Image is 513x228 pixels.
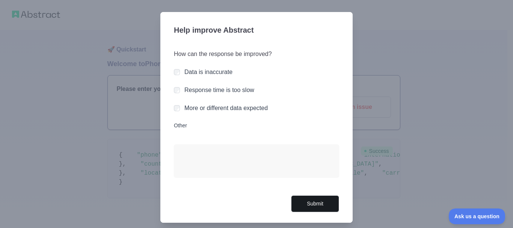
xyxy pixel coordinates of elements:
[174,122,339,129] label: Other
[449,208,505,224] iframe: Toggle Customer Support
[184,87,254,93] label: Response time is too slow
[291,195,339,212] button: Submit
[184,105,268,111] label: More or different data expected
[174,21,339,41] h3: Help improve Abstract
[174,50,339,59] h3: How can the response be improved?
[184,69,232,75] label: Data is inaccurate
